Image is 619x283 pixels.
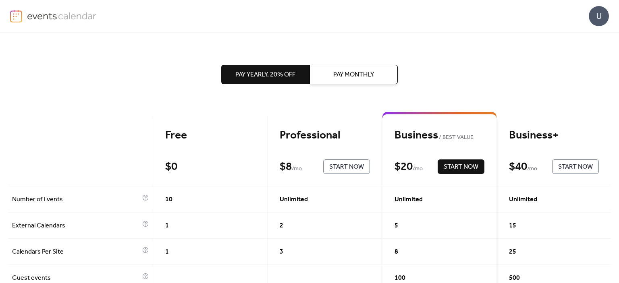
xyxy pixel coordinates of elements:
[509,128,599,143] div: Business+
[235,70,295,80] span: Pay Yearly, 20% off
[165,247,169,257] span: 1
[165,160,177,174] div: $ 0
[509,273,520,283] span: 500
[280,195,308,205] span: Unlimited
[509,195,537,205] span: Unlimited
[438,159,484,174] button: Start Now
[552,159,599,174] button: Start Now
[395,128,484,143] div: Business
[280,221,283,231] span: 2
[165,195,172,205] span: 10
[509,221,516,231] span: 15
[165,221,169,231] span: 1
[509,247,516,257] span: 25
[395,160,413,174] div: $ 20
[527,164,537,174] span: / mo
[589,6,609,26] div: U
[438,133,474,143] span: BEST VALUE
[309,65,398,84] button: Pay Monthly
[444,162,478,172] span: Start Now
[10,10,22,23] img: logo
[12,247,140,257] span: Calendars Per Site
[395,247,398,257] span: 8
[12,273,140,283] span: Guest events
[221,65,309,84] button: Pay Yearly, 20% off
[333,70,374,80] span: Pay Monthly
[280,247,283,257] span: 3
[280,128,370,143] div: Professional
[280,160,292,174] div: $ 8
[395,273,405,283] span: 100
[292,164,302,174] span: / mo
[12,221,140,231] span: External Calendars
[165,128,255,143] div: Free
[558,162,593,172] span: Start Now
[27,10,97,22] img: logo-type
[395,221,398,231] span: 5
[509,160,527,174] div: $ 40
[395,195,423,205] span: Unlimited
[323,159,370,174] button: Start Now
[12,195,140,205] span: Number of Events
[329,162,364,172] span: Start Now
[413,164,423,174] span: / mo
